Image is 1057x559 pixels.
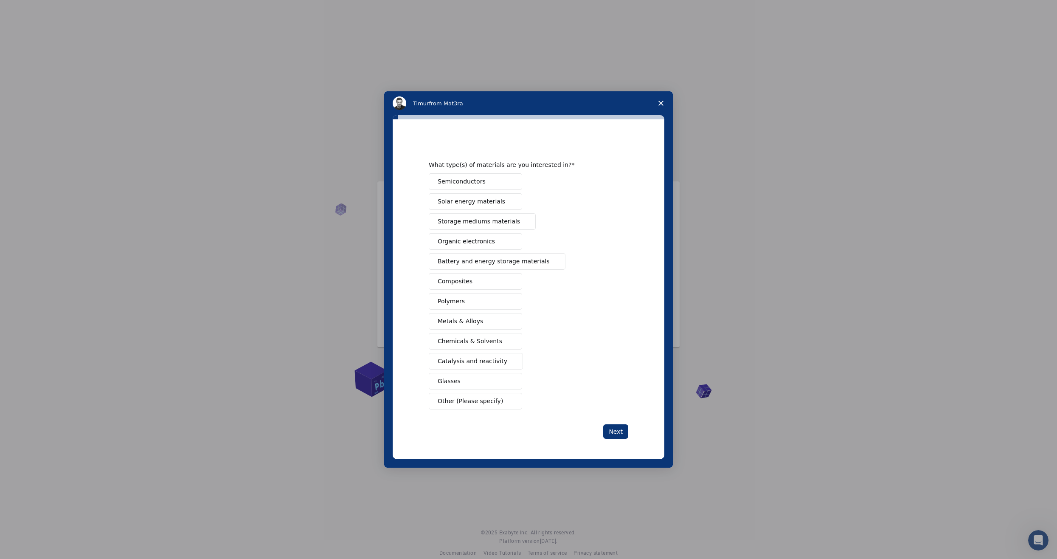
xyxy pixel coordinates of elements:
[438,297,465,306] span: Polymers
[429,273,522,290] button: Composites
[603,424,628,439] button: Next
[429,373,522,390] button: Glasses
[438,317,483,326] span: Metals & Alloys
[429,293,522,310] button: Polymers
[438,337,502,346] span: Chemicals & Solvents
[438,277,472,286] span: Composites
[438,397,503,406] span: Other (Please specify)
[429,213,536,230] button: Storage mediums materials
[429,353,523,370] button: Catalysis and reactivity
[438,377,461,386] span: Glasses
[429,233,522,250] button: Organic electronics
[429,333,522,350] button: Chemicals & Solvents
[649,91,673,115] span: Close survey
[429,100,463,107] span: from Mat3ra
[438,357,507,366] span: Catalysis and reactivity
[438,177,486,186] span: Semiconductors
[429,193,522,210] button: Solar energy materials
[17,6,47,14] span: Suporte
[429,253,565,270] button: Battery and energy storage materials
[438,237,495,246] span: Organic electronics
[393,96,406,110] img: Profile image for Timur
[429,393,522,409] button: Other (Please specify)
[438,217,520,226] span: Storage mediums materials
[413,100,429,107] span: Timur
[429,173,522,190] button: Semiconductors
[429,161,616,169] div: What type(s) of materials are you interested in?
[438,257,550,266] span: Battery and energy storage materials
[438,197,505,206] span: Solar energy materials
[429,313,522,330] button: Metals & Alloys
